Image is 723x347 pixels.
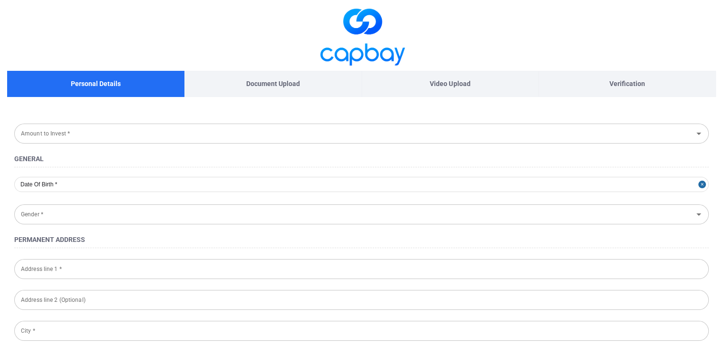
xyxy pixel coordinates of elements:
[71,78,121,89] p: Personal Details
[246,78,300,89] p: Document Upload
[692,208,705,221] button: Open
[14,153,709,164] h4: General
[698,177,709,192] button: Close
[692,127,705,140] button: Open
[609,78,645,89] p: Verification
[430,78,470,89] p: Video Upload
[14,177,709,192] input: Date Of Birth *
[14,234,709,245] h4: Permanent Address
